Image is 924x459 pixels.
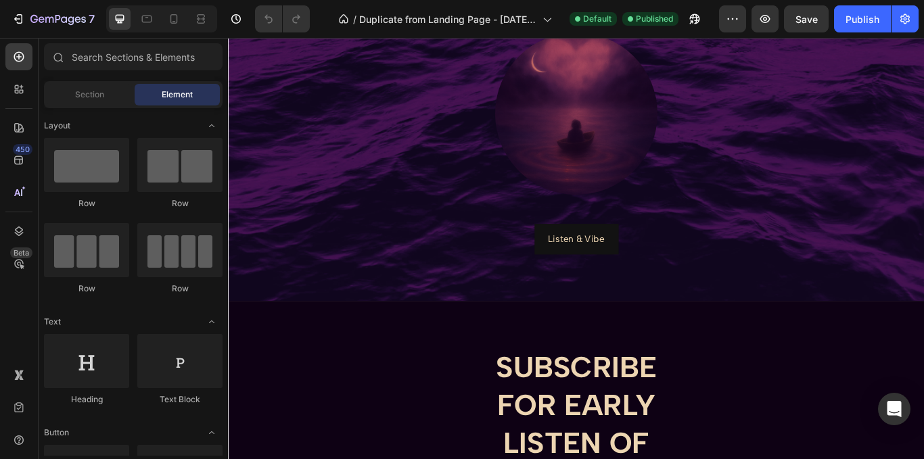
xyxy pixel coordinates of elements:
div: Publish [846,12,879,26]
iframe: Design area [228,38,924,459]
span: Toggle open [201,311,223,333]
div: Row [137,197,223,210]
span: Published [636,13,673,25]
div: Row [137,283,223,295]
div: Row [44,283,129,295]
div: Undo/Redo [255,5,310,32]
p: 7 [89,11,95,27]
span: / [353,12,356,26]
div: Row [44,197,129,210]
p: Listen & Vibe [373,225,439,245]
button: Publish [834,5,891,32]
div: Open Intercom Messenger [878,393,910,425]
span: Toggle open [201,422,223,443]
button: Save [784,5,829,32]
span: Duplicate from Landing Page - [DATE] 14:10:19 [359,12,537,26]
span: Layout [44,120,70,132]
div: Heading [44,393,129,406]
a: Listen & Vibe [357,217,455,253]
div: Beta [10,247,32,258]
span: Save [795,14,818,25]
span: Section [75,89,104,101]
div: Text Block [137,393,223,406]
input: Search Sections & Elements [44,43,223,70]
span: Button [44,427,69,439]
span: Toggle open [201,115,223,137]
span: Default [583,13,611,25]
div: 450 [13,144,32,155]
span: Text [44,316,61,328]
span: Element [162,89,193,101]
button: 7 [5,5,101,32]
